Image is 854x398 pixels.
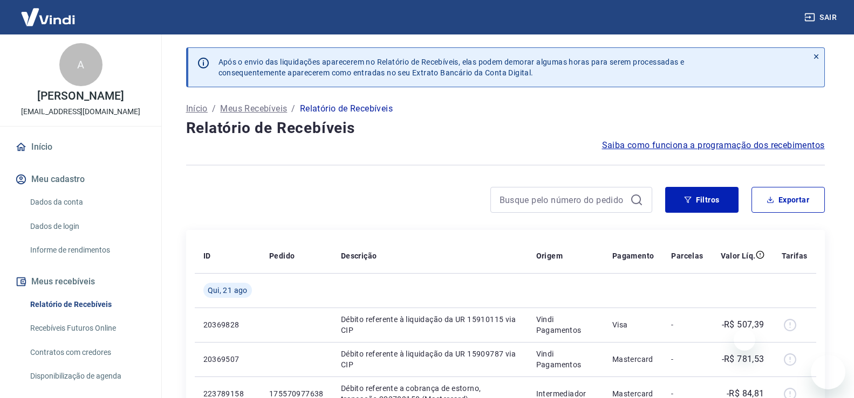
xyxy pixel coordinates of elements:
div: A [59,43,103,86]
p: Valor Líq. [721,250,756,261]
button: Filtros [665,187,739,213]
p: -R$ 781,53 [722,353,764,366]
p: Origem [536,250,563,261]
p: Relatório de Recebíveis [300,102,393,115]
button: Sair [802,8,841,27]
p: [PERSON_NAME] [37,90,124,102]
input: Busque pelo número do pedido [500,192,626,208]
p: Débito referente à liquidação da UR 15910115 via CIP [341,314,519,336]
p: -R$ 507,39 [722,318,764,331]
p: - [671,319,703,330]
a: Recebíveis Futuros Online [26,317,148,339]
span: Qui, 21 ago [208,285,248,296]
a: Meus Recebíveis [220,102,287,115]
p: Vindi Pagamentos [536,314,595,336]
p: Visa [612,319,654,330]
button: Meu cadastro [13,167,148,191]
button: Meus recebíveis [13,270,148,294]
p: 20369507 [203,354,252,365]
p: Mastercard [612,354,654,365]
p: Vindi Pagamentos [536,348,595,370]
h4: Relatório de Recebíveis [186,117,825,139]
iframe: Botão para abrir a janela de mensagens [811,355,845,389]
p: Descrição [341,250,377,261]
p: 20369828 [203,319,252,330]
a: Início [186,102,208,115]
iframe: Fechar mensagem [734,329,755,351]
img: Vindi [13,1,83,33]
p: Pedido [269,250,295,261]
p: Após o envio das liquidações aparecerem no Relatório de Recebíveis, elas podem demorar algumas ho... [218,57,685,78]
a: Relatório de Recebíveis [26,294,148,316]
a: Dados da conta [26,191,148,213]
p: ID [203,250,211,261]
p: - [671,354,703,365]
a: Dados de login [26,215,148,238]
p: [EMAIL_ADDRESS][DOMAIN_NAME] [21,106,140,117]
p: Parcelas [671,250,703,261]
a: Informe de rendimentos [26,239,148,261]
a: Saiba como funciona a programação dos recebimentos [602,139,825,152]
a: Contratos com credores [26,341,148,364]
p: Pagamento [612,250,654,261]
a: Início [13,135,148,159]
p: / [291,102,295,115]
p: / [212,102,216,115]
p: Tarifas [782,250,808,261]
button: Exportar [751,187,825,213]
p: Débito referente à liquidação da UR 15909787 via CIP [341,348,519,370]
a: Disponibilização de agenda [26,365,148,387]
